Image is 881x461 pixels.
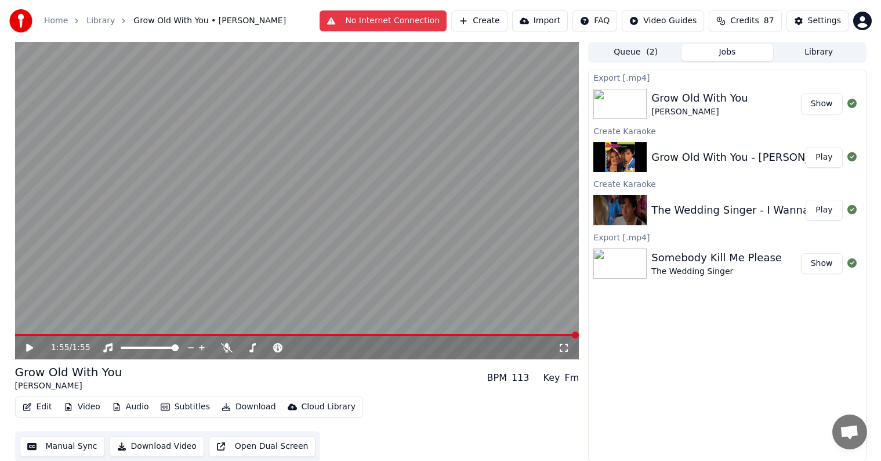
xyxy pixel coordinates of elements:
div: Grow Old With You - [PERSON_NAME] [651,149,845,165]
div: 113 [512,371,530,385]
div: [PERSON_NAME] [651,106,748,118]
button: Play [806,200,842,221]
button: Download Video [110,436,204,457]
div: Export [.mp4] [589,70,865,84]
button: Play [806,147,842,168]
span: 87 [764,15,774,27]
button: Manual Sync [20,436,105,457]
button: Create [451,10,507,31]
div: Create Karaoke [589,124,865,138]
div: Settings [808,15,841,27]
div: [PERSON_NAME] [15,380,122,392]
button: Library [773,44,865,61]
div: / [51,342,79,354]
button: Credits87 [709,10,781,31]
button: Show [801,93,843,114]
div: Somebody Kill Me Please [651,250,782,266]
span: Grow Old With You • [PERSON_NAME] [133,15,286,27]
button: Queue [590,44,681,61]
img: youka [9,9,32,33]
button: Jobs [681,44,773,61]
span: ( 2 ) [646,46,658,58]
button: Subtitles [156,399,215,415]
button: Audio [107,399,154,415]
button: FAQ [572,10,617,31]
button: Show [801,253,843,274]
button: Import [512,10,568,31]
button: Open Dual Screen [209,436,316,457]
button: Video [59,399,105,415]
button: Video Guides [622,10,704,31]
a: Home [44,15,68,27]
button: Download [217,399,281,415]
div: Key [543,371,560,385]
button: Settings [786,10,849,31]
div: Grow Old With You [651,90,748,106]
div: Create Karaoke [589,177,865,190]
button: Edit [18,399,57,415]
div: BPM [487,371,507,385]
span: 1:55 [72,342,90,354]
div: The Wedding Singer [651,266,782,278]
button: No Internet Connection [320,10,447,31]
div: Open chat [832,415,867,449]
span: 1:55 [51,342,69,354]
div: Cloud Library [302,401,356,413]
div: Fm [565,371,579,385]
div: Export [.mp4] [589,230,865,244]
a: Library [86,15,115,27]
div: Grow Old With You [15,364,122,380]
span: Credits [730,15,759,27]
nav: breadcrumb [44,15,286,27]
